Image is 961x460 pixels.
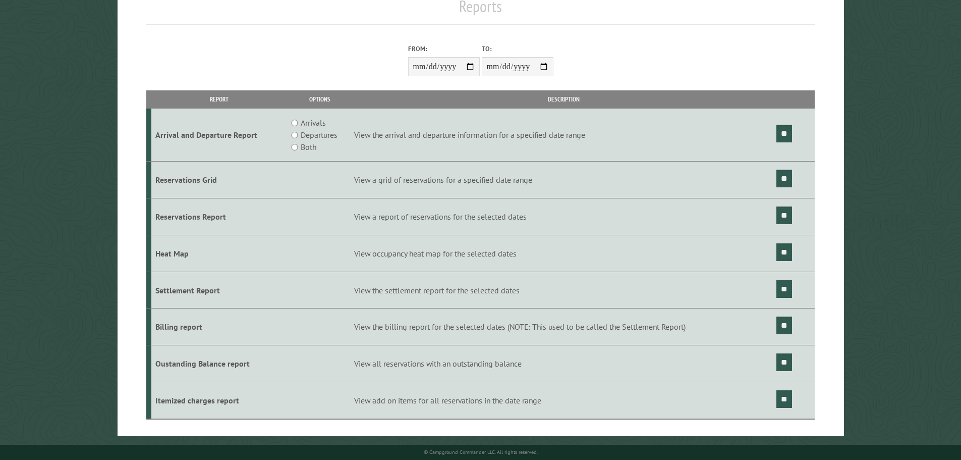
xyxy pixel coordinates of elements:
td: View a grid of reservations for a specified date range [353,162,775,198]
td: Heat Map [151,235,287,272]
label: Departures [301,129,337,141]
td: Arrival and Departure Report [151,109,287,162]
td: Billing report [151,309,287,345]
td: Reservations Report [151,198,287,235]
td: Itemized charges report [151,382,287,419]
label: From: [408,44,480,54]
td: View the arrival and departure information for a specified date range [353,109,775,162]
td: View add on items for all reservations in the date range [353,382,775,419]
td: Reservations Grid [151,162,287,198]
td: View all reservations with an outstanding balance [353,345,775,382]
label: To: [482,44,553,54]
td: Oustanding Balance report [151,345,287,382]
td: View the billing report for the selected dates (NOTE: This used to be called the Settlement Report) [353,309,775,345]
th: Description [353,90,775,108]
th: Report [151,90,287,108]
td: View the settlement report for the selected dates [353,272,775,309]
label: Both [301,141,316,153]
td: View occupancy heat map for the selected dates [353,235,775,272]
small: © Campground Commander LLC. All rights reserved. [424,449,538,455]
label: Arrivals [301,117,326,129]
td: View a report of reservations for the selected dates [353,198,775,235]
td: Settlement Report [151,272,287,309]
th: Options [287,90,352,108]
